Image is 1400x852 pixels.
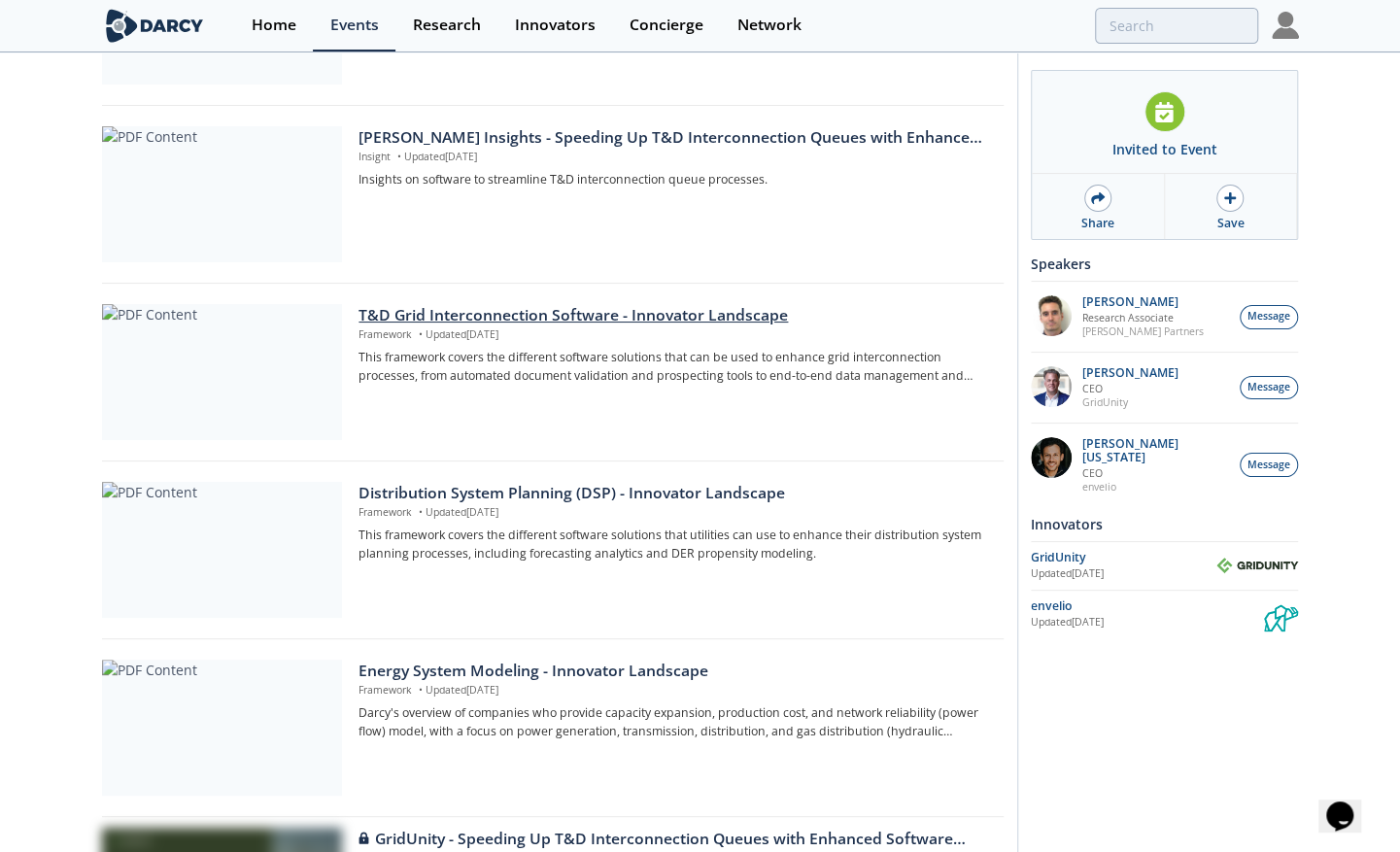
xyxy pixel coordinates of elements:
span: Message [1247,380,1290,395]
span: • [415,505,426,519]
span: • [415,683,426,697]
p: Framework Updated [DATE] [359,505,989,521]
img: f1d2b35d-fddb-4a25-bd87-d4d314a355e9 [1031,295,1072,336]
p: Darcy's overview of companies who provide capacity expansion, production cost, and network reliab... [359,704,989,740]
img: envelio [1264,597,1298,631]
div: Updated [DATE] [1031,615,1264,630]
div: GridUnity [1031,549,1216,566]
div: envelio [1031,597,1264,615]
div: Energy System Modeling - Innovator Landscape [359,660,989,683]
span: • [393,150,404,163]
a: envelio Updated[DATE] envelio [1031,597,1298,631]
a: PDF Content T&D Grid Interconnection Software - Innovator Landscape Framework •Updated[DATE] This... [102,304,1004,440]
p: Insight Updated [DATE] [359,150,989,165]
div: T&D Grid Interconnection Software - Innovator Landscape [359,304,989,327]
iframe: chat widget [1318,774,1381,833]
div: Innovators [515,17,596,33]
p: This framework covers the different software solutions that utilities can use to enhance their di... [359,527,989,562]
div: GridUnity - Speeding Up T&D Interconnection Queues with Enhanced Software Solutions [359,828,989,851]
div: Updated [DATE] [1031,566,1216,582]
a: PDF Content [PERSON_NAME] Insights - Speeding Up T&D Interconnection Queues with Enhanced Softwar... [102,126,1004,262]
div: Save [1216,215,1244,232]
p: GridUnity [1082,395,1178,409]
div: Innovators [1031,507,1298,541]
button: Message [1240,305,1298,329]
div: Speakers [1031,247,1298,281]
div: Network [737,17,802,33]
div: [PERSON_NAME] Insights - Speeding Up T&D Interconnection Queues with Enhanced Software Solutions [359,126,989,150]
p: CEO [1082,382,1178,395]
img: GridUnity [1216,558,1298,573]
div: Home [252,17,296,33]
a: PDF Content Distribution System Planning (DSP) - Innovator Landscape Framework •Updated[DATE] Thi... [102,482,1004,618]
button: Message [1240,453,1298,477]
span: Message [1247,309,1290,324]
p: [PERSON_NAME] Partners [1082,324,1204,338]
img: 1b183925-147f-4a47-82c9-16eeeed5003c [1031,437,1072,478]
div: Distribution System Planning (DSP) - Innovator Landscape [359,482,989,505]
input: Advanced Search [1095,8,1258,44]
p: Framework Updated [DATE] [359,327,989,343]
a: GridUnity Updated[DATE] GridUnity [1031,549,1298,583]
p: [PERSON_NAME] [1082,366,1178,380]
div: Research [413,17,481,33]
p: This framework covers the different software solutions that can be used to enhance grid interconn... [359,349,989,385]
img: Profile [1272,12,1299,39]
p: Research Associate [1082,311,1204,324]
div: Invited to Event [1112,139,1217,159]
div: Events [330,17,379,33]
a: PDF Content Energy System Modeling - Innovator Landscape Framework •Updated[DATE] Darcy's overvie... [102,660,1004,796]
div: Concierge [630,17,703,33]
p: Insights on software to streamline T&D interconnection queue processes. [359,171,989,188]
p: [PERSON_NAME][US_STATE] [1082,437,1230,464]
div: Share [1081,215,1114,232]
button: Message [1240,376,1298,400]
span: • [415,327,426,341]
p: envelio [1082,480,1230,494]
p: Framework Updated [DATE] [359,683,989,699]
span: Message [1247,458,1290,473]
img: logo-wide.svg [102,9,208,43]
p: [PERSON_NAME] [1082,295,1204,309]
img: d42dc26c-2a28-49ac-afde-9b58c84c0349 [1031,366,1072,407]
p: CEO [1082,466,1230,480]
